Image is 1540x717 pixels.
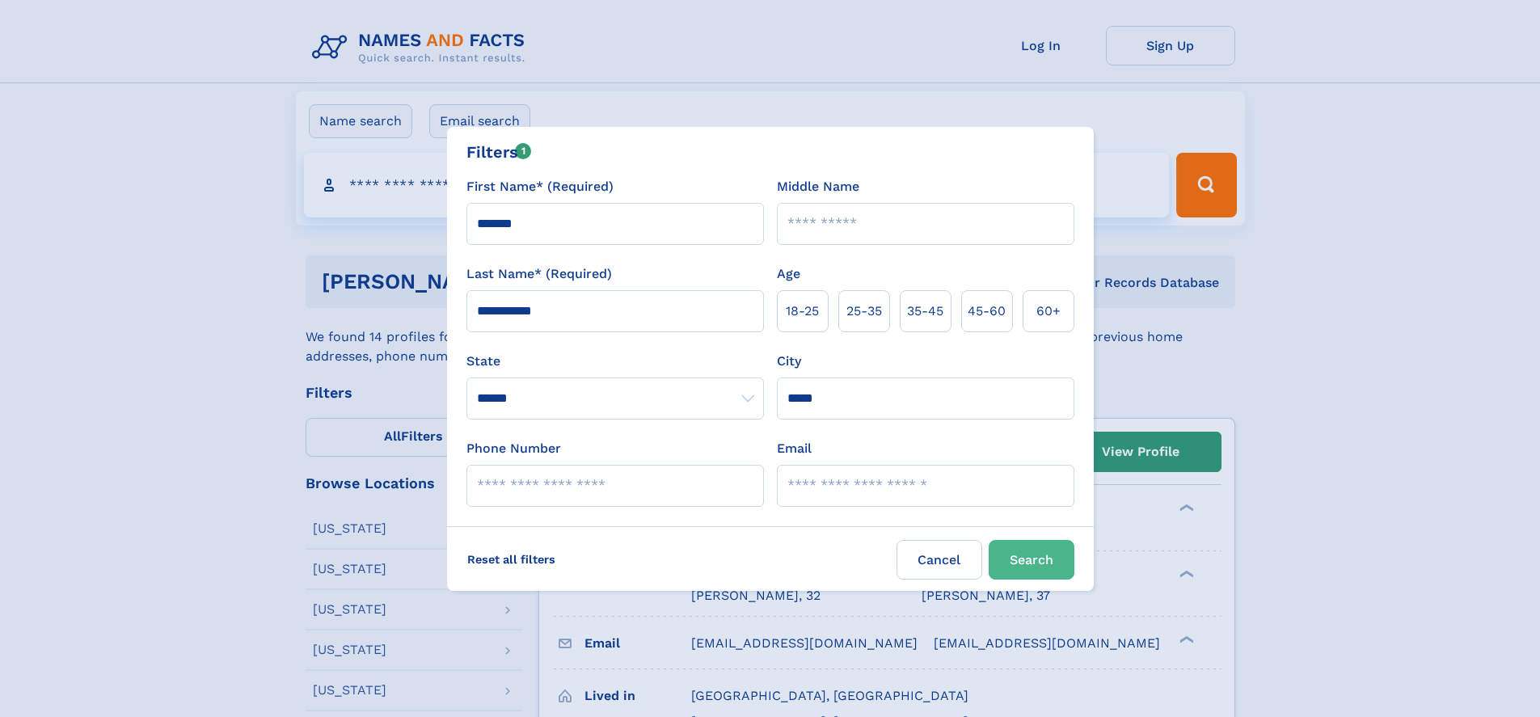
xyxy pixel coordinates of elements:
[466,264,612,284] label: Last Name* (Required)
[968,302,1006,321] span: 45‑60
[846,302,882,321] span: 25‑35
[777,264,800,284] label: Age
[786,302,819,321] span: 18‑25
[989,540,1074,580] button: Search
[1036,302,1061,321] span: 60+
[466,439,561,458] label: Phone Number
[466,140,532,164] div: Filters
[777,439,812,458] label: Email
[457,540,566,579] label: Reset all filters
[777,177,859,196] label: Middle Name
[466,177,614,196] label: First Name* (Required)
[777,352,801,371] label: City
[897,540,982,580] label: Cancel
[466,352,764,371] label: State
[907,302,943,321] span: 35‑45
